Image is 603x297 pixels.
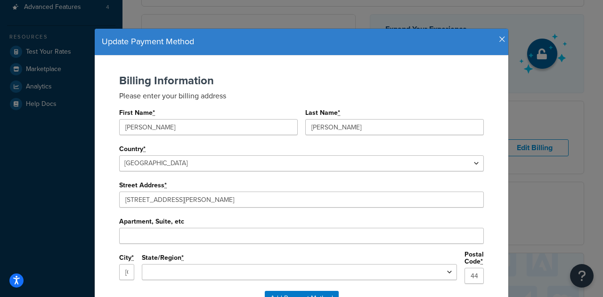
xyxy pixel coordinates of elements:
label: First Name [119,109,155,117]
abbr: required [338,108,340,118]
label: Street Address [119,182,167,189]
abbr: required [131,253,134,263]
label: Apartment, Suite, etc [119,218,184,225]
abbr: required [143,144,146,154]
abbr: required [181,253,184,263]
label: Postal Code [464,251,484,265]
label: City [119,254,134,262]
abbr: required [164,180,167,190]
h4: Update Payment Method [102,36,501,48]
label: Last Name [305,109,341,117]
abbr: required [153,108,155,118]
abbr: required [481,257,483,266]
label: Country [119,145,146,153]
h2: Billing Information [119,74,484,87]
input: Enter a location [119,192,484,208]
label: State/Region [142,254,184,262]
p: Please enter your billing address [119,90,484,101]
